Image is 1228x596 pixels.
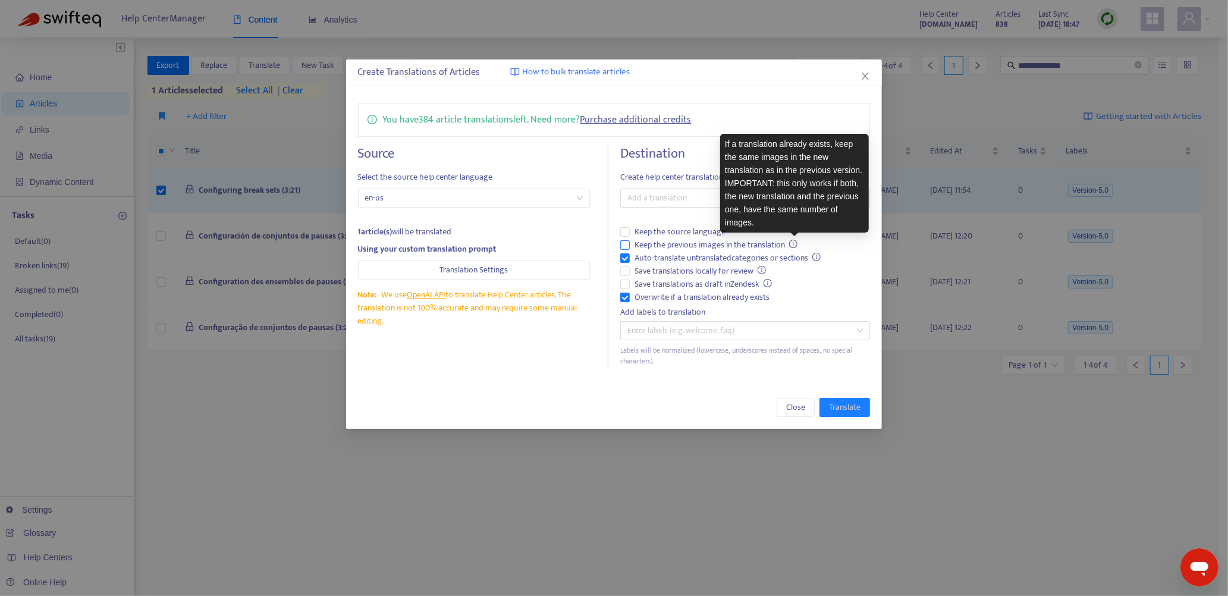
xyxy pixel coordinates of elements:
span: Keep the source language [630,225,730,239]
strong: 1 article(s) [358,225,392,239]
p: You have 384 article translations left. Need more? [383,112,692,127]
a: Purchase additional credits [580,112,692,128]
span: Auto-translate untranslated categories or sections [630,252,826,265]
button: Translate [819,398,870,417]
span: Translation Settings [439,264,508,277]
span: info-circle [758,266,766,274]
a: How to bulk translate articles [510,65,630,79]
span: How to bulk translate articles [523,65,630,79]
h4: Source [358,146,590,162]
img: image-link [510,67,520,77]
span: en-us [365,189,583,207]
div: Add labels to translation [620,306,871,319]
div: Create Translations of Articles [358,65,871,80]
span: info-circle [812,253,821,261]
div: Labels will be normalized (lowercase, underscores instead of spaces, no special characters). [620,345,871,368]
span: Close [786,401,805,414]
span: info-circle [764,279,772,287]
div: If a translation already exists, keep the same images in the new translation as in the previous v... [725,137,864,229]
span: info-circle [789,240,797,248]
iframe: Button to launch messaging window [1180,548,1218,586]
span: Overwrite if a translation already exists [630,291,774,304]
button: Close [777,398,815,417]
span: close [860,71,870,81]
div: We use to translate Help Center articles. The translation is not 100% accurate and may require so... [358,288,590,328]
span: Create help center translation [620,171,871,184]
a: OpenAI API [407,288,445,302]
span: Save translations as draft in Zendesk [630,278,777,291]
button: Close [859,70,872,83]
h4: Destination [620,146,871,162]
button: Translation Settings [358,261,590,280]
div: will be translated [358,225,590,239]
span: Keep the previous images in the translation [630,239,803,252]
span: Note: [358,288,377,302]
div: Using your custom translation prompt [358,243,590,256]
span: Select the source help center language [358,171,590,184]
span: Save translations locally for review [630,265,771,278]
span: info-circle [368,112,377,124]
